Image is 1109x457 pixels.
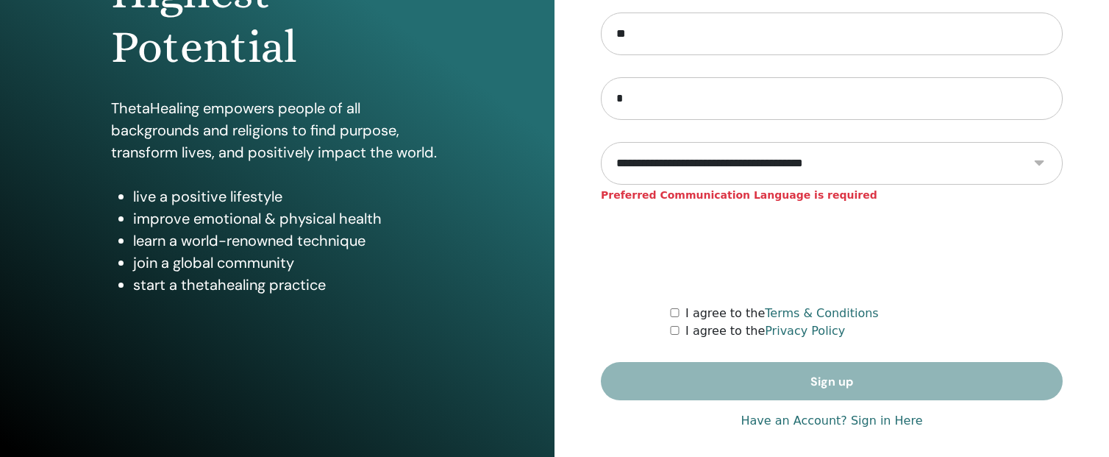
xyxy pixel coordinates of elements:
li: improve emotional & physical health [133,208,444,230]
a: Terms & Conditions [765,306,878,320]
p: ThetaHealing empowers people of all backgrounds and religions to find purpose, transform lives, a... [111,97,444,163]
iframe: reCAPTCHA [720,225,944,283]
li: learn a world-renowned technique [133,230,444,252]
li: live a positive lifestyle [133,185,444,208]
strong: Preferred Communication Language is required [601,189,877,201]
label: I agree to the [685,322,845,340]
a: Have an Account? Sign in Here [741,412,922,430]
label: I agree to the [685,305,879,322]
a: Privacy Policy [765,324,845,338]
li: join a global community [133,252,444,274]
li: start a thetahealing practice [133,274,444,296]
